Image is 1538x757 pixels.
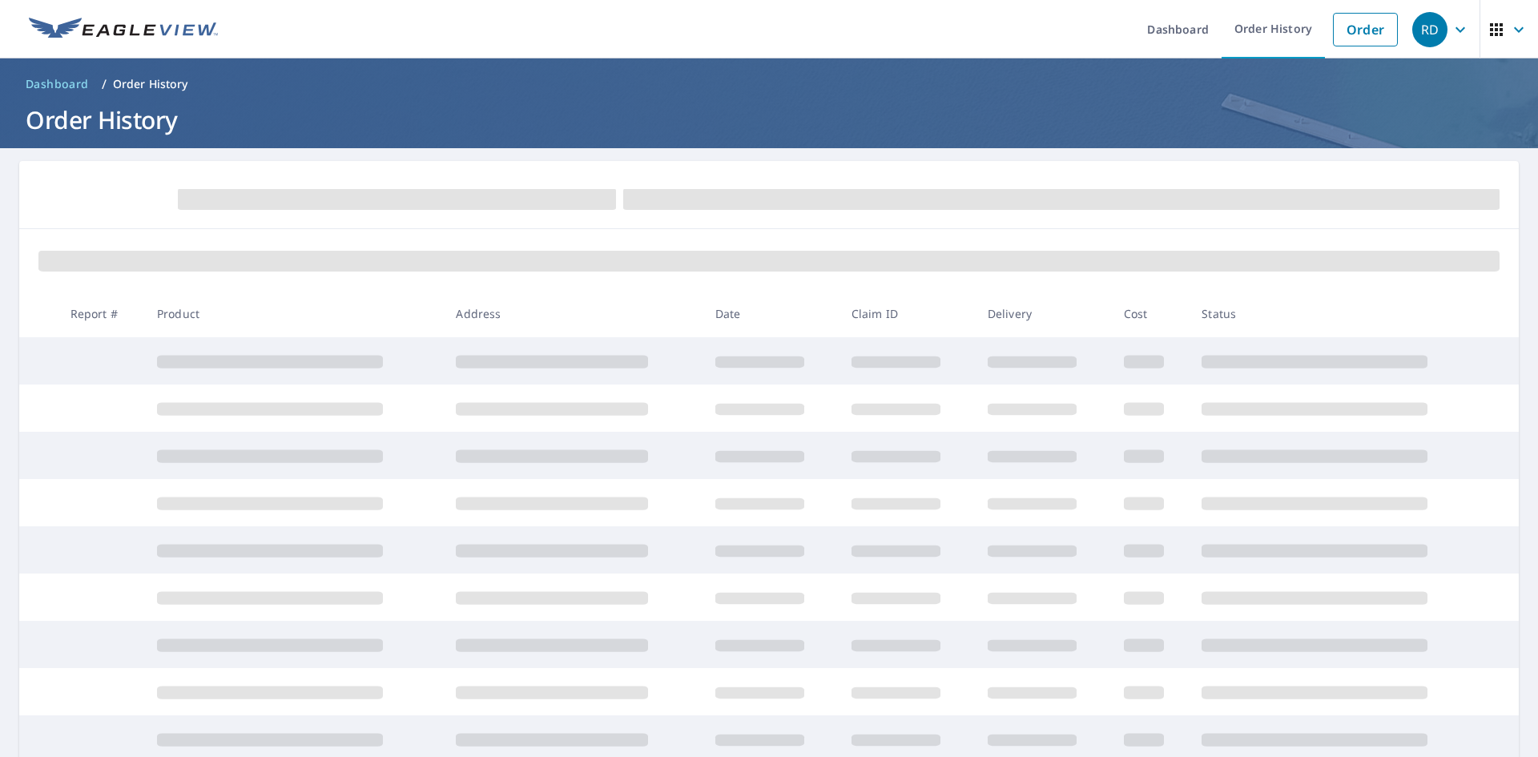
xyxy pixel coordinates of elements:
li: / [102,74,107,94]
th: Claim ID [839,290,975,337]
a: Order [1333,13,1398,46]
p: Order History [113,76,188,92]
th: Date [703,290,839,337]
nav: breadcrumb [19,71,1519,97]
th: Address [443,290,702,337]
th: Status [1189,290,1488,337]
span: Dashboard [26,76,89,92]
img: EV Logo [29,18,218,42]
th: Product [144,290,443,337]
th: Report # [58,290,144,337]
th: Delivery [975,290,1111,337]
th: Cost [1111,290,1190,337]
h1: Order History [19,103,1519,136]
a: Dashboard [19,71,95,97]
div: RD [1412,12,1447,47]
